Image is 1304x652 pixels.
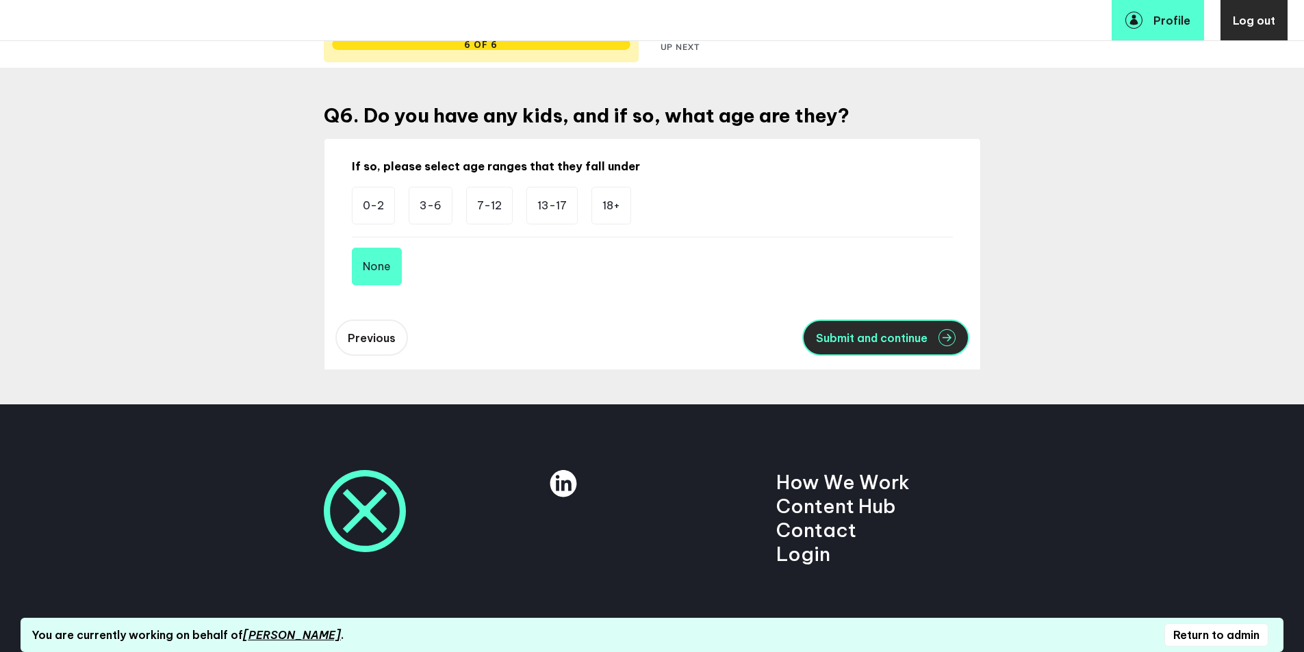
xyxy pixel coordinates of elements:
button: Previous [335,320,408,356]
div: You are currently working on behalf of . [31,628,344,642]
button: None [352,248,402,285]
li: 13-17 [526,187,578,224]
li: 3-6 [409,187,452,224]
span: Previous [348,331,396,345]
em: [PERSON_NAME] [243,628,341,642]
span: Submit and continue [816,332,928,343]
span: Up next [661,42,700,52]
button: Submit and continue [802,320,969,356]
li: 18+ [591,187,631,224]
div: 6 of 6 [332,39,630,50]
a: Login [776,542,830,566]
button: Return to admin [1164,623,1268,647]
a: Content Hub [776,494,896,518]
span: Profile [1153,14,1190,27]
span: Log out [1233,14,1275,27]
li: 0-2 [352,187,395,224]
a: How We Work [776,470,910,494]
a: Contact [776,518,856,542]
h2: Q6 . Do you have any kids, and if so, what age are they? [324,103,849,127]
li: 7-12 [466,187,513,224]
h2: If so, please select age ranges that they fall under [352,159,953,173]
